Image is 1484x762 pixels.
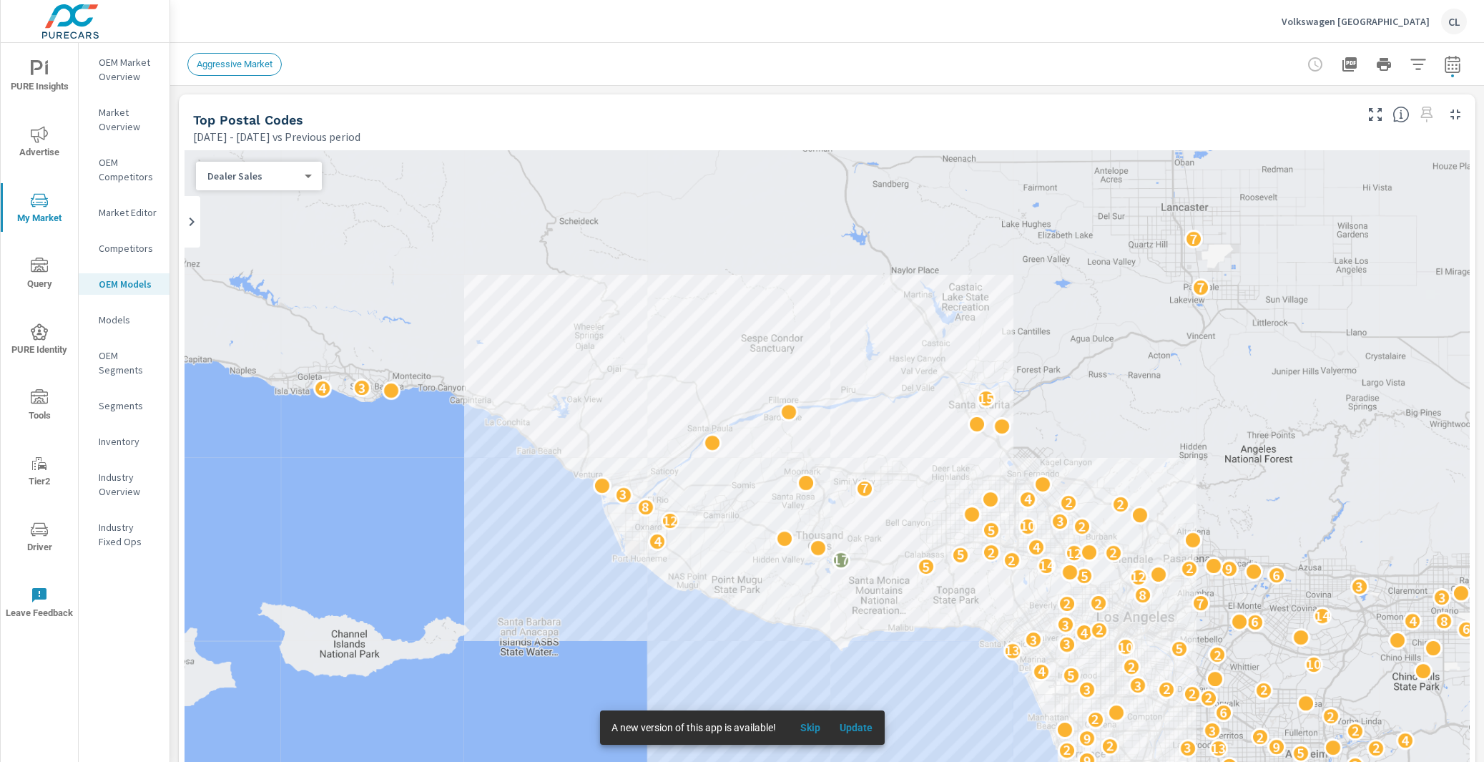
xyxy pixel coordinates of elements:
span: PURE Identity [5,323,74,358]
p: 17 [832,551,848,568]
p: 6 [1462,620,1470,638]
div: Models [79,309,169,331]
p: 6 [1272,566,1280,583]
p: 2 [1109,544,1117,561]
p: 5 [987,522,995,539]
span: Aggressive Market [188,59,281,69]
p: Industry Fixed Ops [99,520,158,549]
p: 3 [1061,616,1069,633]
p: 9 [1083,730,1091,747]
p: 4 [1023,490,1031,507]
p: 3 [619,486,627,503]
p: 4 [1401,732,1409,749]
p: 2 [1106,737,1114,754]
p: Dealer Sales [207,170,299,182]
p: OEM Models [99,277,158,291]
button: Minimize Widget [1444,103,1467,126]
button: Print Report [1370,50,1398,79]
p: 2 [1204,689,1212,706]
p: 4 [1080,624,1088,641]
button: Update [833,716,879,739]
p: 2 [1327,708,1335,725]
div: OEM Market Overview [79,52,169,87]
p: OEM Competitors [99,155,158,184]
p: Segments [99,399,158,413]
span: Select a preset date range to save this widget [1415,103,1438,126]
p: 15 [978,390,993,407]
span: Skip [793,721,827,734]
button: Skip [787,716,833,739]
p: 2 [1188,685,1196,702]
div: Market Overview [79,102,169,137]
div: Industry Fixed Ops [79,517,169,552]
div: OEM Segments [79,345,169,381]
p: 2 [1213,646,1221,663]
button: Make Fullscreen [1364,103,1387,126]
p: 9 [1225,560,1233,577]
div: Industry Overview [79,467,169,502]
h5: Top Postal Codes [193,112,303,127]
p: 2 [1185,560,1193,577]
p: 2 [1078,518,1086,535]
span: PURE Insights [5,60,74,95]
p: OEM Segments [99,348,158,377]
p: 3 [358,379,365,396]
p: 2 [1063,741,1071,758]
p: 8 [1440,612,1448,629]
p: 8 [1139,586,1146,603]
p: 2 [1091,710,1099,728]
div: Competitors [79,238,169,259]
p: 7 [1196,279,1204,296]
p: 3 [1208,722,1216,739]
p: 4 [318,379,326,396]
p: 2 [1063,595,1071,612]
p: 4 [1032,539,1040,556]
p: OEM Market Overview [99,55,158,84]
p: 5 [1067,667,1075,684]
p: 5 [956,546,964,563]
p: 2 [1116,496,1124,513]
span: My Market [5,192,74,227]
p: 2 [1351,722,1359,739]
span: Leave Feedback [5,587,74,622]
div: OEM Competitors [79,152,169,187]
p: 3 [1134,677,1141,694]
div: Segments [79,395,169,416]
p: Industry Overview [99,470,158,499]
div: CL [1441,9,1467,34]
p: 10 [1117,638,1133,655]
span: Query [5,258,74,293]
div: Market Editor [79,202,169,223]
p: 14 [1038,557,1054,574]
p: 7 [860,479,868,497]
p: 2 [1372,739,1380,756]
p: Market Editor [99,205,158,220]
p: 12 [662,512,677,529]
p: 8 [642,498,649,515]
div: Inventory [79,431,169,452]
span: Tools [5,389,74,424]
span: Update [839,721,873,734]
p: 2 [1095,621,1103,638]
p: 3 [1083,681,1091,698]
p: 5 [1297,744,1304,761]
p: 3 [1063,635,1071,653]
p: 7 [1196,595,1204,612]
p: 2 [1256,728,1264,746]
p: 2 [987,544,995,561]
p: 12 [1066,544,1082,562]
p: 3 [1029,631,1037,648]
p: [DATE] - [DATE] vs Previous period [193,128,360,145]
p: 4 [1037,663,1045,680]
div: Dealer Sales [196,170,310,183]
p: 9 [1272,738,1280,756]
p: 4 [1408,612,1416,630]
p: 3 [1184,739,1191,756]
p: 2 [1127,658,1135,675]
p: 6 [1219,704,1227,721]
p: 2 [1008,552,1016,569]
p: Competitors [99,241,158,255]
p: 13 [1210,740,1226,757]
p: Models [99,313,158,327]
p: 13 [1004,642,1020,659]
